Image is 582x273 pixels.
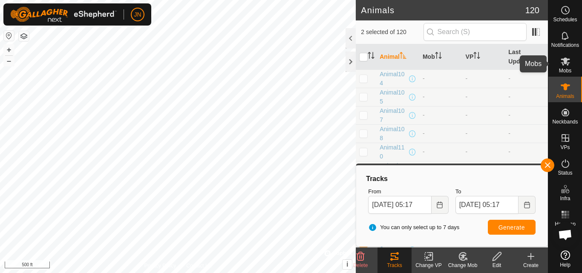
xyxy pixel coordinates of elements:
input: Search (S) [424,23,527,41]
p-sorticon: Activate to sort [368,53,375,60]
app-display-virtual-paddock-transition: - [466,148,468,155]
span: JN [134,10,141,19]
span: Notifications [551,43,579,48]
span: Animal108 [380,125,407,143]
app-display-virtual-paddock-transition: - [466,130,468,137]
div: - [423,111,459,120]
p-sorticon: Activate to sort [532,58,539,65]
button: Choose Date [432,196,449,214]
button: + [4,45,14,55]
span: Status [558,170,572,175]
a: Open chat [553,222,578,247]
app-display-virtual-paddock-transition: - [466,75,468,82]
div: Edit [480,262,514,269]
p-sorticon: Activate to sort [435,53,442,60]
h2: Animals [361,5,525,15]
p-sorticon: Activate to sort [400,53,406,60]
div: Tracks [365,174,539,184]
span: 120 [525,4,539,17]
div: Change Mob [446,262,480,269]
span: Mobs [559,68,571,73]
button: Map Layers [19,31,29,41]
span: - [508,93,510,100]
span: Animals [556,94,574,99]
div: - [423,147,459,156]
button: – [4,56,14,66]
div: - [423,92,459,101]
th: VP [462,44,505,70]
label: From [368,187,448,196]
button: Generate [488,220,536,235]
span: Delete [353,262,368,268]
img: Gallagher Logo [10,7,117,22]
span: Generate [498,224,525,231]
span: Animal110 [380,143,407,161]
div: - [423,74,459,83]
span: Neckbands [552,119,578,124]
span: - [508,148,510,155]
div: - [423,129,459,138]
app-display-virtual-paddock-transition: - [466,112,468,118]
span: Heatmap [555,221,576,227]
th: Animal [376,44,419,70]
th: Mob [419,44,462,70]
span: - [508,75,510,82]
span: Infra [560,196,570,201]
span: Animal104 [380,70,407,88]
span: VPs [560,145,570,150]
span: You can only select up to 7 days [368,223,459,232]
span: Animal115 [380,161,407,179]
span: 2 selected of 120 [361,28,423,37]
div: Create [514,262,548,269]
button: i [343,260,352,269]
div: Change VP [412,262,446,269]
app-display-virtual-paddock-transition: - [466,93,468,100]
label: To [455,187,536,196]
button: Reset Map [4,31,14,41]
span: i [346,261,348,268]
span: Animal105 [380,88,407,106]
th: Last Updated [505,44,548,70]
a: Privacy Policy [144,262,176,270]
span: Animal107 [380,106,407,124]
a: Help [548,247,582,271]
span: - [508,130,510,137]
span: Schedules [553,17,577,22]
span: Help [560,262,570,267]
a: Contact Us [186,262,211,270]
button: Choose Date [519,196,536,214]
span: - [508,112,510,118]
div: Tracks [377,262,412,269]
p-sorticon: Activate to sort [473,53,480,60]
